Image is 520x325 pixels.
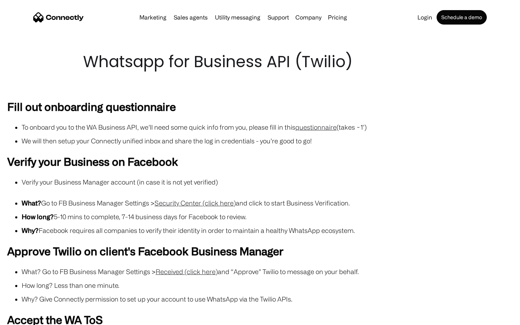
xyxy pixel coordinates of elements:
li: 5-10 mins to complete, 7-14 business days for Facebook to review. [22,212,513,222]
li: We will then setup your Connectly unified inbox and share the log in credentials - you’re good to... [22,136,513,146]
li: Verify your Business Manager account (in case it is not yet verified) [22,177,513,187]
a: Security Center (click here) [155,199,236,207]
a: Received (click here) [156,268,218,275]
ul: Language list [14,312,43,322]
li: What? Go to FB Business Manager Settings > and “Approve” Twilio to message on your behalf. [22,266,513,277]
li: To onboard you to the WA Business API, we’ll need some quick info from you, please fill in this (... [22,122,513,132]
a: Pricing [325,14,350,20]
li: How long? Less than one minute. [22,280,513,290]
a: Login [415,14,435,20]
a: Marketing [136,14,169,20]
strong: Approve Twilio on client's Facebook Business Manager [7,245,283,257]
a: home [33,12,84,23]
a: Utility messaging [212,14,263,20]
strong: Fill out onboarding questionnaire [7,100,176,113]
a: questionnaire [295,123,337,131]
strong: What? [22,199,41,207]
strong: Verify your Business on Facebook [7,155,178,168]
h1: Whatsapp for Business API (Twilio) [83,51,437,73]
strong: How long? [22,213,54,220]
strong: Why? [22,227,39,234]
li: Why? Give Connectly permission to set up your account to use WhatsApp via the Twilio APIs. [22,294,513,304]
aside: Language selected: English [7,312,43,322]
a: Sales agents [171,14,211,20]
div: Company [293,12,324,22]
div: Company [295,12,321,22]
a: Support [265,14,292,20]
li: Facebook requires all companies to verify their identity in order to maintain a healthy WhatsApp ... [22,225,513,235]
li: Go to FB Business Manager Settings > and click to start Business Verification. [22,198,513,208]
a: Schedule a demo [437,10,487,25]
